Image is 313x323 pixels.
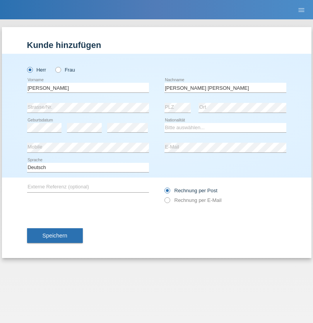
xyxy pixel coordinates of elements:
span: Speichern [43,232,67,239]
label: Rechnung per E-Mail [164,197,222,203]
h1: Kunde hinzufügen [27,40,286,50]
label: Rechnung per Post [164,188,217,193]
input: Frau [55,67,60,72]
label: Herr [27,67,46,73]
a: menu [294,7,309,12]
input: Rechnung per E-Mail [164,197,169,207]
button: Speichern [27,228,83,243]
input: Rechnung per Post [164,188,169,197]
i: menu [298,6,305,14]
input: Herr [27,67,32,72]
label: Frau [55,67,75,73]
